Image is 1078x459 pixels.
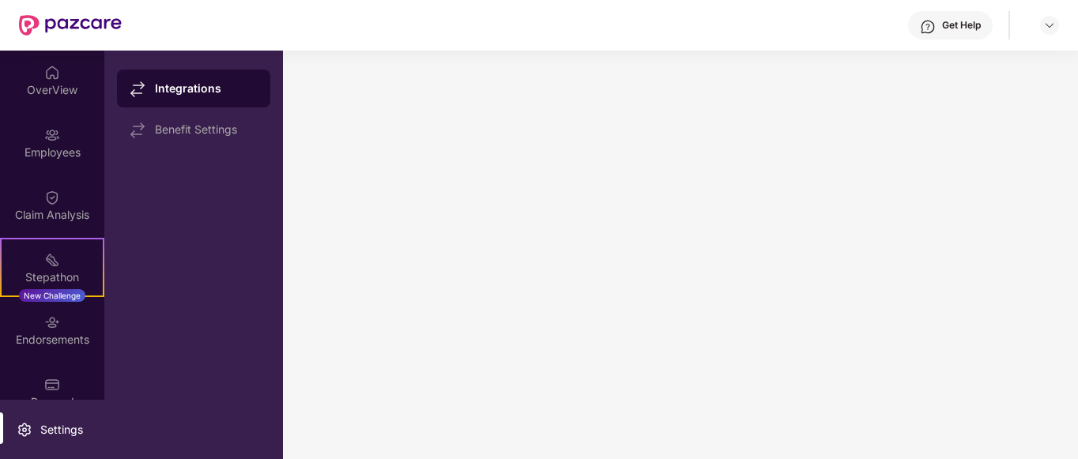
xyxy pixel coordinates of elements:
[44,190,60,205] img: svg+xml;base64,PHN2ZyBpZD0iQ2xhaW0iIHhtbG5zPSJodHRwOi8vd3d3LnczLm9yZy8yMDAwL3N2ZyIgd2lkdGg9IjIwIi...
[44,377,60,393] img: svg+xml;base64,PHN2ZyBpZD0iUGF6Y2FyZCIgeG1sbnM9Imh0dHA6Ly93d3cudzMub3JnLzIwMDAvc3ZnIiB3aWR0aD0iMj...
[1043,19,1056,32] img: svg+xml;base64,PHN2ZyBpZD0iRHJvcGRvd24tMzJ4MzIiIHhtbG5zPSJodHRwOi8vd3d3LnczLm9yZy8yMDAwL3N2ZyIgd2...
[2,269,103,285] div: Stepathon
[19,289,85,302] div: New Challenge
[17,422,32,438] img: svg+xml;base64,PHN2ZyBpZD0iU2V0dGluZy0yMHgyMCIgeG1sbnM9Imh0dHA6Ly93d3cudzMub3JnLzIwMDAvc3ZnIiB3aW...
[44,252,60,268] img: svg+xml;base64,PHN2ZyB4bWxucz0iaHR0cDovL3d3dy53My5vcmcvMjAwMC9zdmciIHdpZHRoPSIyMSIgaGVpZ2h0PSIyMC...
[130,81,145,97] img: svg+xml;base64,PHN2ZyB4bWxucz0iaHR0cDovL3d3dy53My5vcmcvMjAwMC9zdmciIHdpZHRoPSIxNy44MzIiIGhlaWdodD...
[44,65,60,81] img: svg+xml;base64,PHN2ZyBpZD0iSG9tZSIgeG1sbnM9Imh0dHA6Ly93d3cudzMub3JnLzIwMDAvc3ZnIiB3aWR0aD0iMjAiIG...
[920,19,936,35] img: svg+xml;base64,PHN2ZyBpZD0iSGVscC0zMngzMiIgeG1sbnM9Imh0dHA6Ly93d3cudzMub3JnLzIwMDAvc3ZnIiB3aWR0aD...
[130,122,145,138] img: svg+xml;base64,PHN2ZyB4bWxucz0iaHR0cDovL3d3dy53My5vcmcvMjAwMC9zdmciIHdpZHRoPSIxNy44MzIiIGhlaWdodD...
[36,422,88,438] div: Settings
[19,15,122,36] img: New Pazcare Logo
[155,81,258,96] div: Integrations
[44,127,60,143] img: svg+xml;base64,PHN2ZyBpZD0iRW1wbG95ZWVzIiB4bWxucz0iaHR0cDovL3d3dy53My5vcmcvMjAwMC9zdmciIHdpZHRoPS...
[44,314,60,330] img: svg+xml;base64,PHN2ZyBpZD0iRW5kb3JzZW1lbnRzIiB4bWxucz0iaHR0cDovL3d3dy53My5vcmcvMjAwMC9zdmciIHdpZH...
[942,19,981,32] div: Get Help
[155,123,258,136] div: Benefit Settings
